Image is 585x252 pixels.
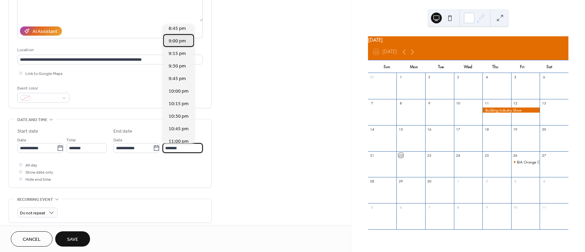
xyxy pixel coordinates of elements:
[398,75,403,80] div: 1
[542,127,546,132] div: 20
[484,127,489,132] div: 18
[398,179,403,184] div: 29
[398,205,403,210] div: 6
[427,101,432,105] div: 9
[169,50,186,57] span: 9:15 pm
[169,38,186,45] span: 9:00 pm
[513,205,518,210] div: 10
[482,108,540,113] div: Building Industry Show
[513,127,518,132] div: 19
[17,128,38,135] div: Start date
[25,70,63,77] span: Link to Google Maps
[17,196,53,203] span: Recurring event
[370,127,374,132] div: 14
[427,205,432,210] div: 7
[398,127,403,132] div: 15
[484,101,489,105] div: 11
[456,205,460,210] div: 8
[25,162,37,169] span: All day
[482,60,509,73] div: Thu
[17,46,201,54] div: Location
[513,153,518,158] div: 26
[455,60,482,73] div: Wed
[509,60,536,73] div: Fri
[400,60,428,73] div: Mon
[32,28,57,35] div: AI Assistant
[484,153,489,158] div: 25
[456,153,460,158] div: 24
[373,60,400,73] div: Sun
[456,101,460,105] div: 10
[370,205,374,210] div: 5
[513,101,518,105] div: 12
[456,127,460,132] div: 17
[428,60,455,73] div: Tue
[169,88,189,95] span: 10:00 pm
[23,236,41,243] span: Cancel
[20,26,62,36] button: AI Assistant
[169,25,186,32] span: 8:45 pm
[513,75,518,80] div: 5
[484,205,489,210] div: 9
[427,127,432,132] div: 16
[11,231,52,247] button: Cancel
[25,169,53,176] span: Show date only
[484,75,489,80] div: 4
[427,179,432,184] div: 30
[368,36,568,44] div: [DATE]
[542,101,546,105] div: 13
[66,137,76,144] span: Time
[17,137,26,144] span: Date
[162,137,172,144] span: Time
[398,153,403,158] div: 22
[169,100,189,108] span: 10:15 pm
[370,75,374,80] div: 31
[25,176,51,183] span: Hide end time
[484,179,489,184] div: 2
[398,101,403,105] div: 8
[169,113,189,120] span: 10:30 pm
[542,75,546,80] div: 6
[370,179,374,184] div: 28
[536,60,563,73] div: Sat
[427,153,432,158] div: 23
[17,116,47,123] span: Date and time
[370,101,374,105] div: 7
[427,75,432,80] div: 2
[20,209,45,217] span: Do not repeat
[169,63,186,70] span: 9:30 pm
[542,179,546,184] div: 4
[511,159,540,164] div: BIA Orange County Annual Softball Tournament
[169,138,189,145] span: 11:00 pm
[456,75,460,80] div: 3
[113,128,132,135] div: End date
[456,179,460,184] div: 1
[370,153,374,158] div: 21
[169,75,186,82] span: 9:45 pm
[513,179,518,184] div: 3
[17,85,68,92] div: Event color
[113,137,123,144] span: Date
[542,153,546,158] div: 27
[55,231,90,247] button: Save
[169,125,189,133] span: 10:45 pm
[67,236,78,243] span: Save
[542,205,546,210] div: 11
